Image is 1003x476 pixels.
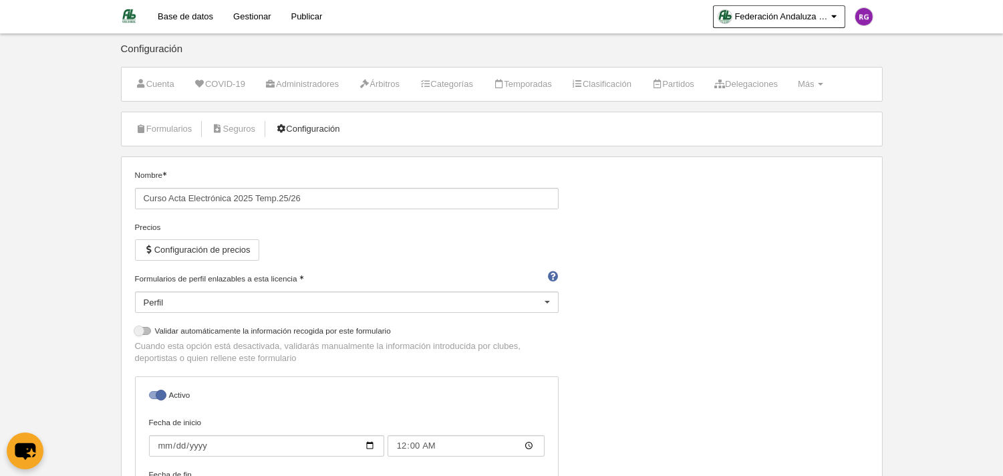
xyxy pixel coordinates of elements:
[144,297,164,308] span: Perfil
[204,119,263,139] a: Seguros
[149,416,545,457] label: Fecha de inicio
[713,5,845,28] a: Federación Andaluza de Voleibol
[855,8,873,25] img: c2l6ZT0zMHgzMCZmcz05JnRleHQ9UkcmYmc9OGUyNGFh.png
[135,325,559,340] label: Validar automáticamente la información recogida por este formulario
[707,74,785,94] a: Delegaciones
[187,74,253,94] a: COVID-19
[135,169,559,209] label: Nombre
[135,340,559,364] p: Cuando esta opción está desactivada, validarás manualmente la información introducida por clubes,...
[644,74,702,94] a: Partidos
[412,74,480,94] a: Categorías
[798,79,815,89] span: Más
[135,273,559,285] label: Formularios de perfil enlazables a esta licencia
[121,8,137,24] img: Federación Andaluza de Voleibol
[735,10,829,23] span: Federación Andaluza de Voleibol
[718,10,732,23] img: Oap74nFcuaE6.30x30.jpg
[135,188,559,209] input: Nombre
[135,239,259,261] button: Configuración de precios
[299,275,303,279] i: Obligatorio
[258,74,346,94] a: Administradores
[128,119,200,139] a: Formularios
[135,221,559,233] div: Precios
[388,435,545,457] input: Fecha de inicio
[7,433,43,469] button: chat-button
[149,435,384,457] input: Fecha de inicio
[162,172,166,176] i: Obligatorio
[351,74,407,94] a: Árbitros
[268,119,347,139] a: Configuración
[486,74,559,94] a: Temporadas
[121,43,883,67] div: Configuración
[791,74,831,94] a: Más
[128,74,182,94] a: Cuenta
[565,74,639,94] a: Clasificación
[149,389,545,404] label: Activo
